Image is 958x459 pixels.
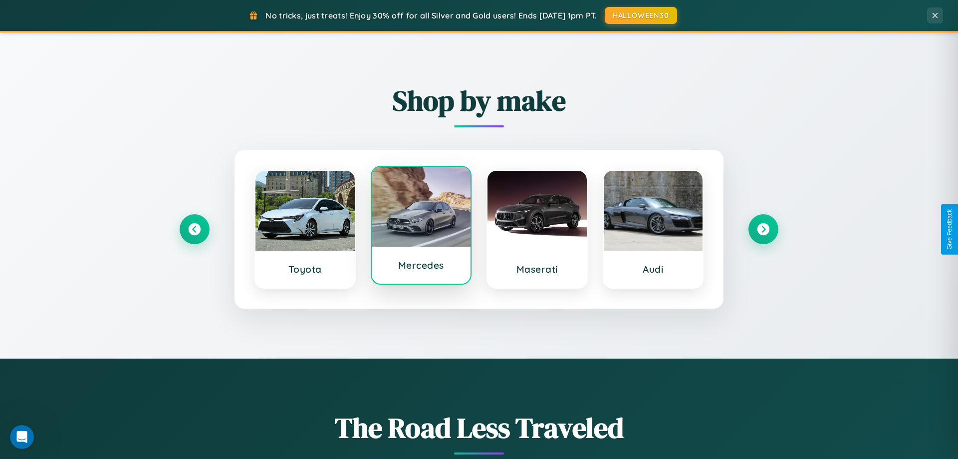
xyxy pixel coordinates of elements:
iframe: Intercom live chat [10,425,34,449]
h2: Shop by make [180,81,778,120]
span: No tricks, just treats! Enjoy 30% off for all Silver and Gold users! Ends [DATE] 1pm PT. [265,10,597,20]
h3: Audi [614,263,693,275]
button: HALLOWEEN30 [605,7,677,24]
div: Give Feedback [946,209,953,250]
h3: Maserati [497,263,577,275]
h1: The Road Less Traveled [180,409,778,447]
h3: Mercedes [382,259,461,271]
h3: Toyota [265,263,345,275]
